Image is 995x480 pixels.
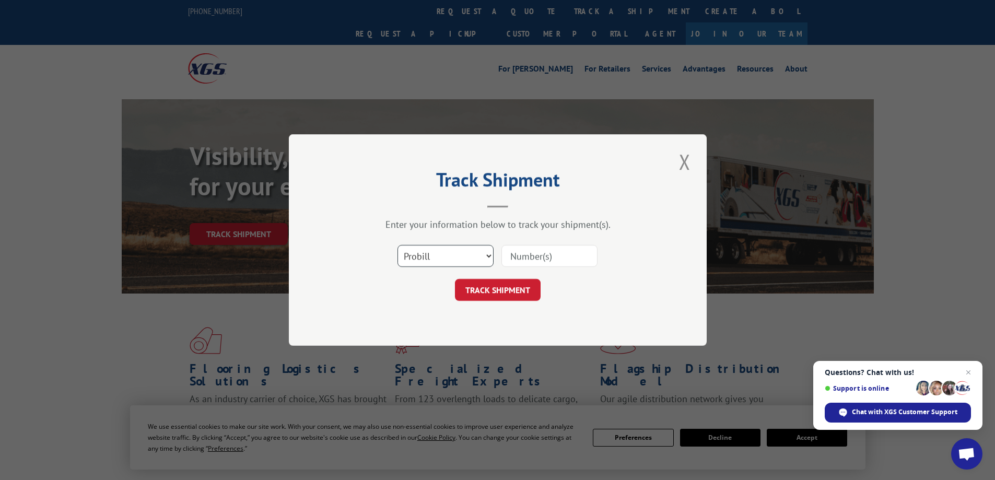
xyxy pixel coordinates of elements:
[825,384,912,392] span: Support is online
[951,438,982,470] a: Open chat
[341,172,654,192] h2: Track Shipment
[455,279,541,301] button: TRACK SHIPMENT
[676,147,694,176] button: Close modal
[501,245,598,267] input: Number(s)
[825,403,971,423] span: Chat with XGS Customer Support
[341,218,654,230] div: Enter your information below to track your shipment(s).
[852,407,957,417] span: Chat with XGS Customer Support
[825,368,971,377] span: Questions? Chat with us!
